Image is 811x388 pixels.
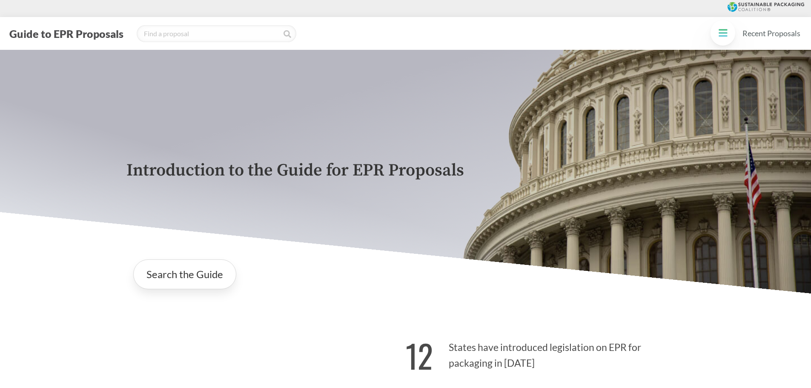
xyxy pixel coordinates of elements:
a: Search the Guide [133,259,236,289]
a: Recent Proposals [739,24,804,43]
p: States have introduced legislation on EPR for packaging in [DATE] [406,327,685,379]
strong: 12 [406,332,433,379]
input: Find a proposal [137,25,296,42]
p: Introduction to the Guide for EPR Proposals [126,161,685,180]
button: Guide to EPR Proposals [7,27,126,40]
